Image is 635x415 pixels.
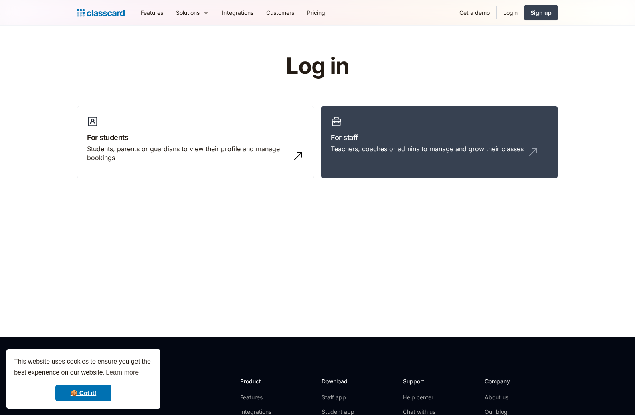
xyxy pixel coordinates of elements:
[530,8,552,17] div: Sign up
[240,393,283,401] a: Features
[55,385,111,401] a: dismiss cookie message
[176,8,200,17] div: Solutions
[453,4,496,22] a: Get a demo
[331,132,548,143] h3: For staff
[170,4,216,22] div: Solutions
[485,377,538,385] h2: Company
[331,144,524,153] div: Teachers, coaches or admins to manage and grow their classes
[403,393,435,401] a: Help center
[87,144,288,162] div: Students, parents or guardians to view their profile and manage bookings
[6,349,160,409] div: cookieconsent
[105,366,140,379] a: learn more about cookies
[301,4,332,22] a: Pricing
[77,106,314,179] a: For studentsStudents, parents or guardians to view their profile and manage bookings
[14,357,153,379] span: This website uses cookies to ensure you get the best experience on our website.
[260,4,301,22] a: Customers
[497,4,524,22] a: Login
[134,4,170,22] a: Features
[524,5,558,20] a: Sign up
[403,377,435,385] h2: Support
[322,377,354,385] h2: Download
[190,54,445,79] h1: Log in
[77,7,125,18] a: home
[485,393,538,401] a: About us
[216,4,260,22] a: Integrations
[321,106,558,179] a: For staffTeachers, coaches or admins to manage and grow their classes
[322,393,354,401] a: Staff app
[240,377,283,385] h2: Product
[87,132,304,143] h3: For students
